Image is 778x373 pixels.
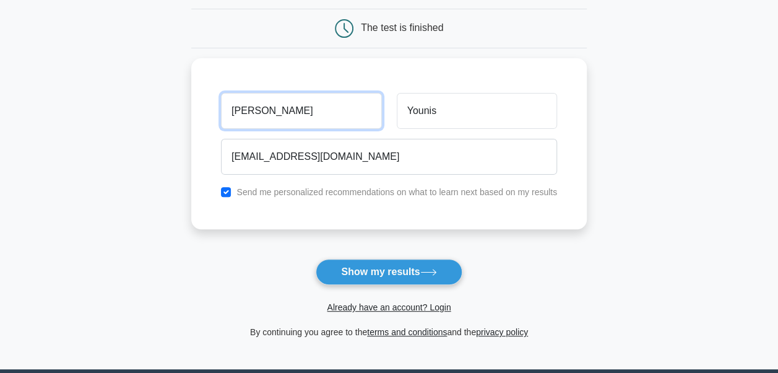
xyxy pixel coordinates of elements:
a: terms and conditions [367,327,447,337]
button: Show my results [316,259,462,285]
a: Already have an account? Login [327,302,451,312]
div: The test is finished [361,22,443,33]
a: privacy policy [476,327,528,337]
label: Send me personalized recommendations on what to learn next based on my results [236,187,557,197]
input: Email [221,139,557,175]
input: Last name [397,93,557,129]
div: By continuing you agree to the and the [184,325,594,340]
input: First name [221,93,381,129]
